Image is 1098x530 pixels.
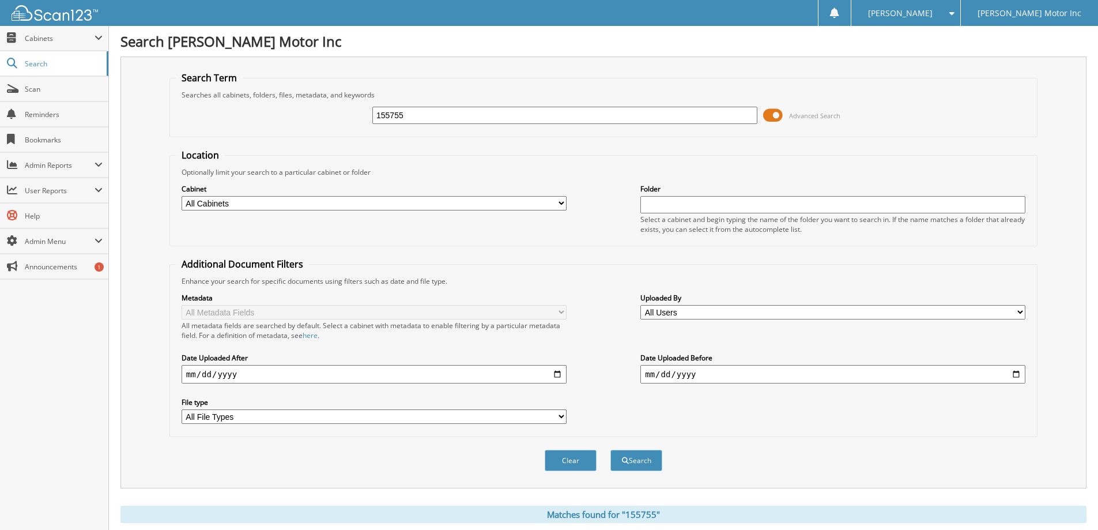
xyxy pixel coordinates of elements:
[868,10,933,17] span: [PERSON_NAME]
[176,258,309,270] legend: Additional Document Filters
[176,149,225,161] legend: Location
[182,293,567,303] label: Metadata
[640,184,1025,194] label: Folder
[176,90,1031,100] div: Searches all cabinets, folders, files, metadata, and keywords
[303,330,318,340] a: here
[120,32,1086,51] h1: Search [PERSON_NAME] Motor Inc
[789,111,840,120] span: Advanced Search
[176,276,1031,286] div: Enhance your search for specific documents using filters such as date and file type.
[640,353,1025,363] label: Date Uploaded Before
[120,506,1086,523] div: Matches found for "155755"
[610,450,662,471] button: Search
[640,293,1025,303] label: Uploaded By
[182,397,567,407] label: File type
[25,236,95,246] span: Admin Menu
[25,33,95,43] span: Cabinets
[95,262,104,272] div: 1
[182,353,567,363] label: Date Uploaded After
[182,321,567,340] div: All metadata fields are searched by default. Select a cabinet with metadata to enable filtering b...
[545,450,597,471] button: Clear
[25,186,95,196] span: User Reports
[182,365,567,384] input: start
[25,84,103,94] span: Scan
[176,167,1031,177] div: Optionally limit your search to a particular cabinet or folder
[25,262,103,272] span: Announcements
[25,160,95,170] span: Admin Reports
[640,215,1025,234] div: Select a cabinet and begin typing the name of the folder you want to search in. If the name match...
[25,211,103,221] span: Help
[182,184,567,194] label: Cabinet
[978,10,1081,17] span: [PERSON_NAME] Motor Inc
[12,5,98,21] img: scan123-logo-white.svg
[25,59,101,69] span: Search
[25,135,103,145] span: Bookmarks
[176,72,243,84] legend: Search Term
[25,110,103,119] span: Reminders
[640,365,1025,384] input: end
